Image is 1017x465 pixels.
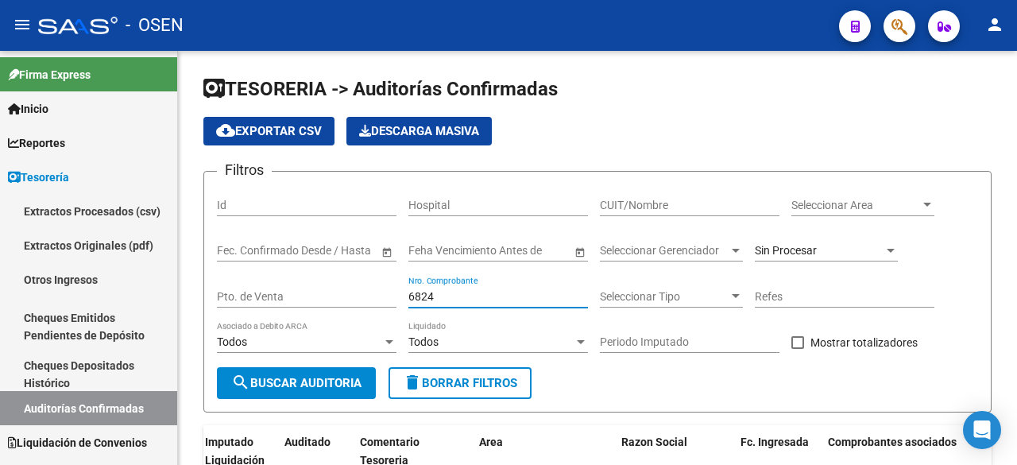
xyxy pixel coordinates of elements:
[403,373,422,392] mat-icon: delete
[985,15,1004,34] mat-icon: person
[378,243,395,260] button: Open calendar
[810,333,918,352] span: Mostrar totalizadores
[203,117,334,145] button: Exportar CSV
[126,8,184,43] span: - OSEN
[216,124,322,138] span: Exportar CSV
[8,434,147,451] span: Liquidación de Convenios
[346,117,492,145] app-download-masive: Descarga masiva de comprobantes (adjuntos)
[8,100,48,118] span: Inicio
[741,436,809,448] span: Fc. Ingresada
[217,367,376,399] button: Buscar Auditoria
[8,66,91,83] span: Firma Express
[217,159,272,181] h3: Filtros
[408,335,439,348] span: Todos
[389,367,532,399] button: Borrar Filtros
[203,78,558,100] span: TESORERIA -> Auditorías Confirmadas
[600,244,729,258] span: Seleccionar Gerenciador
[403,376,517,390] span: Borrar Filtros
[217,244,275,258] input: Fecha inicio
[8,134,65,152] span: Reportes
[231,376,362,390] span: Buscar Auditoria
[288,244,366,258] input: Fecha fin
[8,169,69,186] span: Tesorería
[600,290,729,304] span: Seleccionar Tipo
[217,335,247,348] span: Todos
[216,121,235,140] mat-icon: cloud_download
[479,436,503,448] span: Area
[791,199,920,212] span: Seleccionar Area
[828,436,957,448] span: Comprobantes asociados
[755,244,817,257] span: Sin Procesar
[231,373,250,392] mat-icon: search
[346,117,492,145] button: Descarga Masiva
[963,411,1001,449] div: Open Intercom Messenger
[359,124,479,138] span: Descarga Masiva
[13,15,32,34] mat-icon: menu
[284,436,331,448] span: Auditado
[571,243,588,260] button: Open calendar
[621,436,687,448] span: Razon Social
